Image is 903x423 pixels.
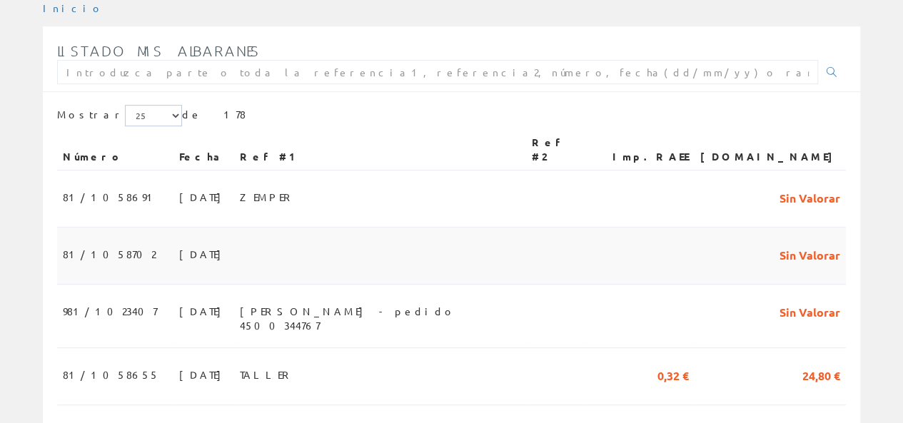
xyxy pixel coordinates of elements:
span: [DATE] [179,299,228,323]
span: 81/1058655 [63,362,159,387]
th: Fecha [173,130,234,170]
span: [DATE] [179,242,228,266]
span: Sin Valorar [780,299,840,323]
span: 0,32 € [657,362,689,387]
th: Imp.RAEE [587,130,695,170]
span: [PERSON_NAME] - pedido 4500344767 [240,299,520,323]
span: [DATE] [179,185,228,209]
th: Ref #2 [526,130,587,170]
span: [DATE] [179,362,228,387]
th: Número [57,130,173,170]
select: Mostrar [125,105,182,126]
span: Sin Valorar [780,185,840,209]
label: Mostrar [57,105,182,126]
div: de 178 [57,105,846,130]
input: Introduzca parte o toda la referencia1, referencia2, número, fecha(dd/mm/yy) o rango de fechas(dd... [57,60,818,84]
span: 81/1058691 [63,185,158,209]
a: Inicio [43,1,104,14]
th: Ref #1 [234,130,526,170]
span: Sin Valorar [780,242,840,266]
span: 81/1058702 [63,242,156,266]
span: 24,80 € [802,362,840,387]
span: ZEMPER [240,185,296,209]
span: TALLER [240,362,294,387]
span: 981/1023407 [63,299,157,323]
span: Listado mis albaranes [57,42,261,59]
th: [DOMAIN_NAME] [695,130,846,170]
